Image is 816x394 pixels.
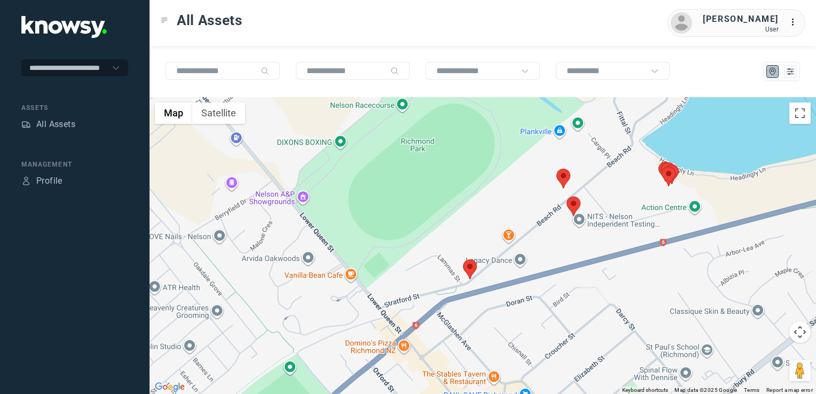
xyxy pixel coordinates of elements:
[21,103,128,113] div: Assets
[36,175,62,187] div: Profile
[21,175,62,187] a: ProfileProfile
[161,17,168,24] div: Toggle Menu
[21,16,107,38] img: Application Logo
[674,387,737,393] span: Map data ©2025 Google
[789,360,811,381] button: Drag Pegman onto the map to open Street View
[152,380,187,394] img: Google
[622,387,668,394] button: Keyboard shortcuts
[192,103,245,124] button: Show satellite imagery
[155,103,192,124] button: Show street map
[21,120,31,129] div: Assets
[789,16,802,30] div: :
[744,387,760,393] a: Terms (opens in new tab)
[21,160,128,169] div: Management
[768,67,778,76] div: Map
[21,176,31,186] div: Profile
[36,118,75,131] div: All Assets
[789,16,802,29] div: :
[786,67,795,76] div: List
[703,13,779,26] div: [PERSON_NAME]
[177,11,242,30] span: All Assets
[261,67,269,75] div: Search
[671,12,692,34] img: avatar.png
[21,118,75,131] a: AssetsAll Assets
[390,67,399,75] div: Search
[789,103,811,124] button: Toggle fullscreen view
[703,26,779,33] div: User
[789,321,811,343] button: Map camera controls
[790,18,801,26] tspan: ...
[152,380,187,394] a: Open this area in Google Maps (opens a new window)
[766,387,813,393] a: Report a map error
